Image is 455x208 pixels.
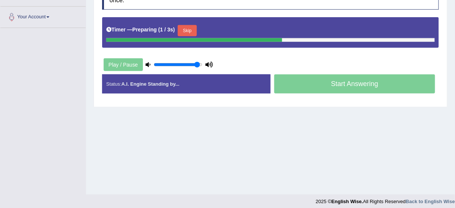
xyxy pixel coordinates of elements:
[132,27,157,33] b: Preparing
[121,81,179,87] strong: A.I. Engine Standing by...
[158,27,160,33] b: (
[178,25,196,36] button: Skip
[332,199,363,205] strong: English Wise.
[406,199,455,205] a: Back to English Wise
[0,7,86,25] a: Your Account
[316,195,455,205] div: 2025 © All Rights Reserved
[173,27,175,33] b: )
[160,27,173,33] b: 1 / 3s
[102,74,271,94] div: Status:
[106,27,175,33] h5: Timer —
